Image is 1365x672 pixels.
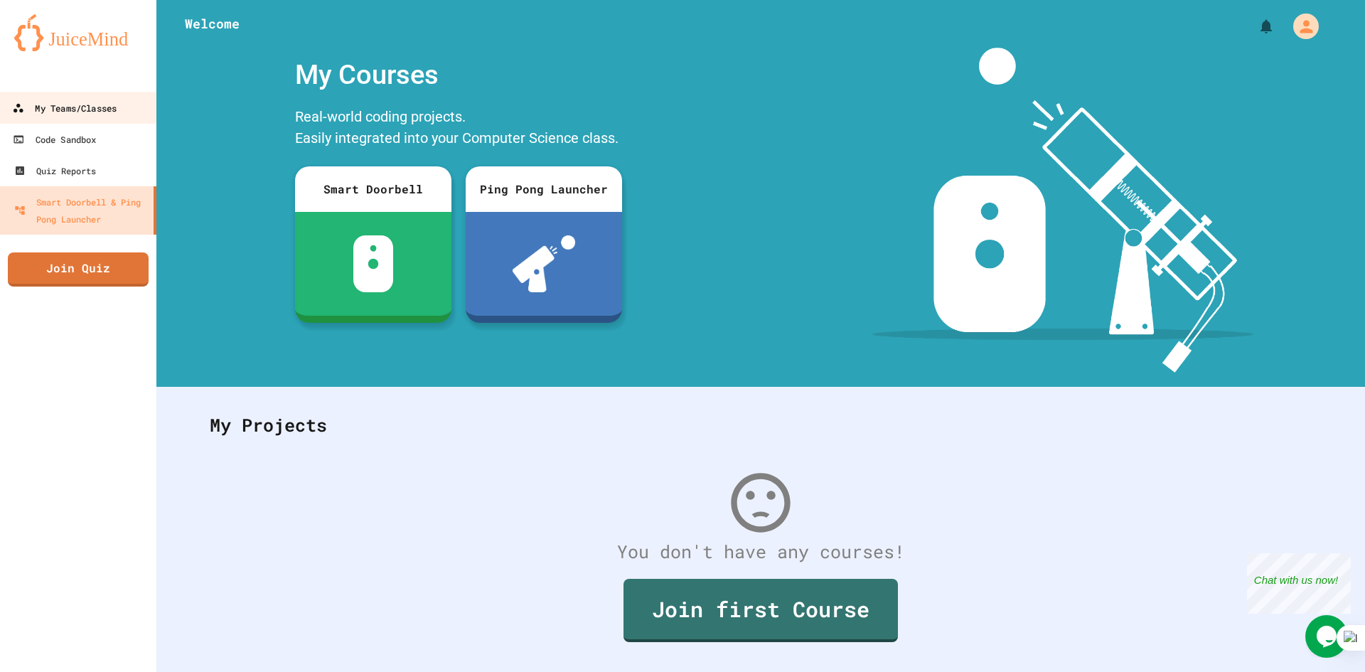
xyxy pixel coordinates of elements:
div: My Notifications [1231,14,1278,38]
div: My Teams/Classes [13,100,117,117]
img: sdb-white.svg [353,235,394,292]
img: ppl-with-ball.png [513,235,576,292]
img: logo-orange.svg [14,14,142,51]
div: You don't have any courses! [196,538,1326,565]
a: Join Quiz [8,252,149,287]
div: Real-world coding projects. Easily integrated into your Computer Science class. [288,102,629,156]
a: Join first Course [623,579,898,642]
div: Smart Doorbell & Ping Pong Launcher [14,193,148,228]
iframe: chat widget [1305,615,1351,658]
div: Quiz Reports [14,162,96,179]
div: Ping Pong Launcher [466,166,622,212]
div: My Projects [196,398,1326,453]
div: My Courses [288,48,629,102]
div: My Account [1278,10,1322,43]
div: Smart Doorbell [295,166,451,212]
iframe: chat widget [1247,553,1351,614]
div: Code Sandbox [13,131,97,149]
img: banner-image-my-projects.png [872,48,1253,373]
